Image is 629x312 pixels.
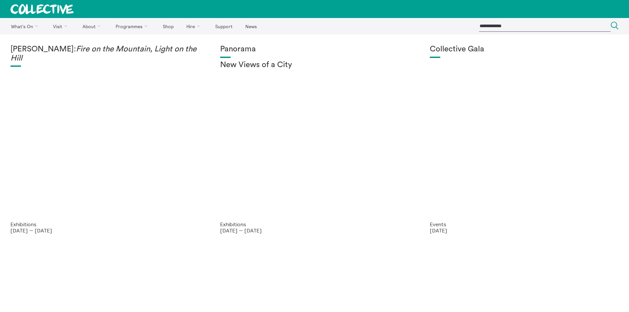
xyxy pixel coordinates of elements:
[220,45,409,54] h1: Panorama
[220,228,409,233] p: [DATE] — [DATE]
[48,18,76,34] a: Visit
[430,45,619,54] h1: Collective Gala
[10,45,199,63] h1: [PERSON_NAME]:
[77,18,109,34] a: About
[430,221,619,227] p: Events
[10,221,199,227] p: Exhibitions
[209,18,238,34] a: Support
[239,18,262,34] a: News
[10,45,197,62] em: Fire on the Mountain, Light on the Hill
[10,228,199,233] p: [DATE] — [DATE]
[181,18,208,34] a: Hire
[157,18,179,34] a: Shop
[210,34,419,244] a: Collective Panorama June 2025 small file 8 Panorama New Views of a City Exhibitions [DATE] — [DATE]
[419,34,629,244] a: Collective Gala 2023. Image credit Sally Jubb. Collective Gala Events [DATE]
[5,18,46,34] a: What's On
[110,18,156,34] a: Programmes
[220,221,409,227] p: Exhibitions
[220,61,409,70] h2: New Views of a City
[430,228,619,233] p: [DATE]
